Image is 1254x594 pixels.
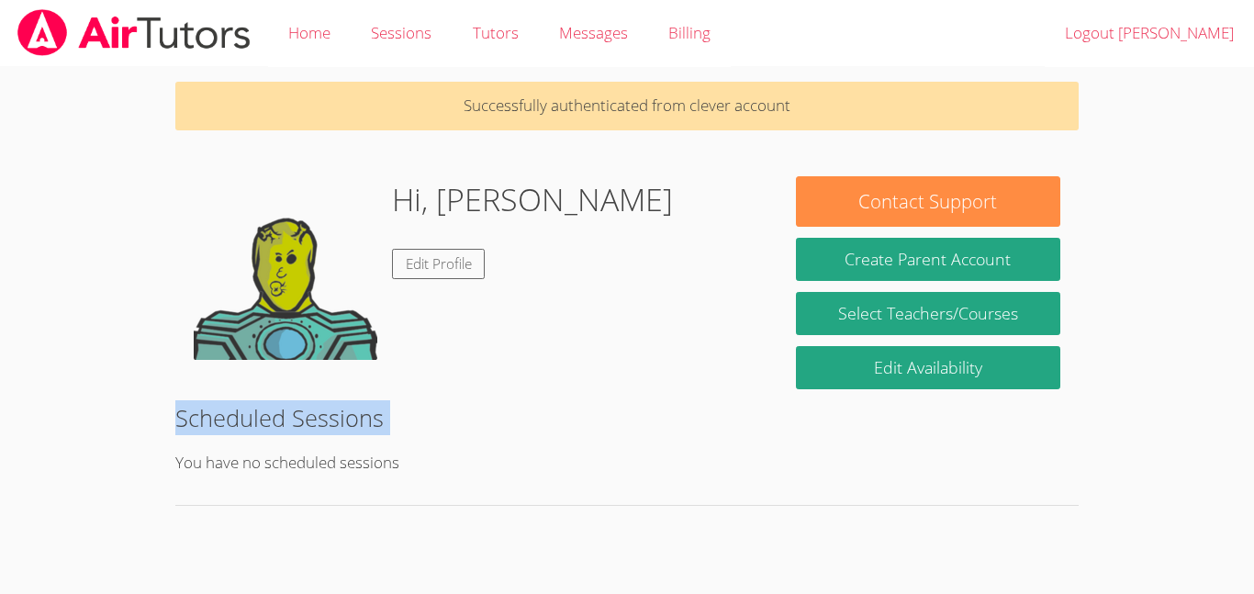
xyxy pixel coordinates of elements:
[796,176,1060,227] button: Contact Support
[175,450,1079,476] p: You have no scheduled sessions
[16,9,252,56] img: airtutors_banner-c4298cdbf04f3fff15de1276eac7730deb9818008684d7c2e4769d2f7ddbe033.png
[796,238,1060,281] button: Create Parent Account
[796,346,1060,389] a: Edit Availability
[175,82,1079,130] p: Successfully authenticated from clever account
[194,176,377,360] img: default.png
[392,176,673,223] h1: Hi, [PERSON_NAME]
[796,292,1060,335] a: Select Teachers/Courses
[392,249,486,279] a: Edit Profile
[175,400,1079,435] h2: Scheduled Sessions
[559,22,628,43] span: Messages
